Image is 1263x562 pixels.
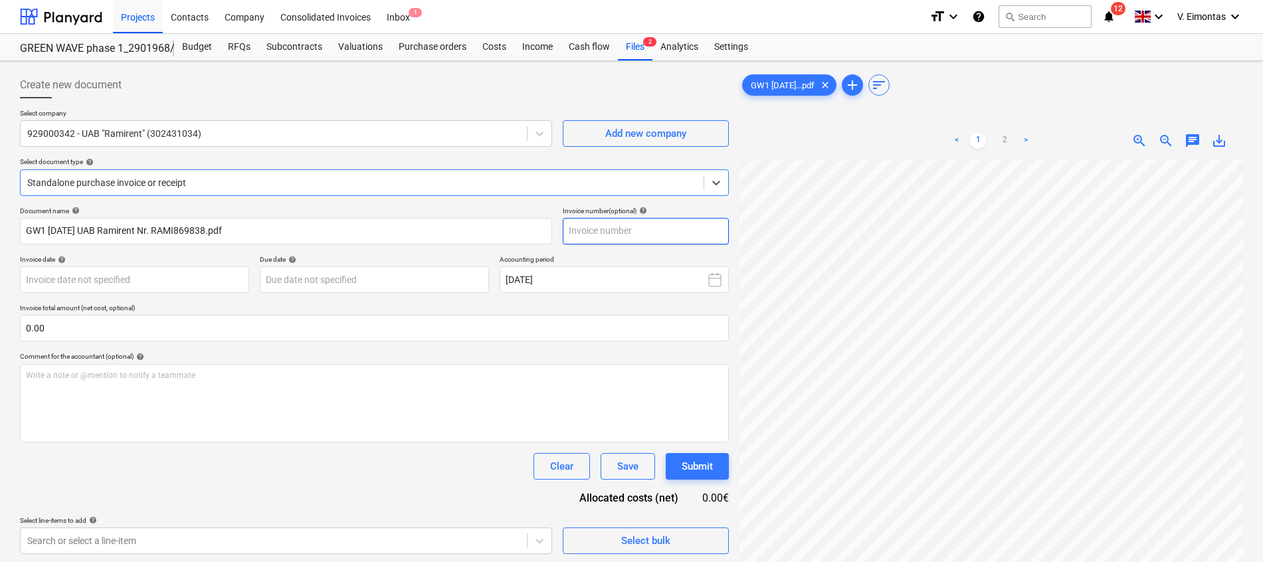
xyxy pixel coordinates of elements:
[972,9,985,25] i: Knowledge base
[1185,133,1201,149] span: chat
[1227,9,1243,25] i: keyboard_arrow_down
[844,77,860,93] span: add
[20,266,249,293] input: Invoice date not specified
[409,8,422,17] span: 1
[86,516,97,524] span: help
[20,207,552,215] div: Document name
[20,352,729,361] div: Comment for the accountant (optional)
[617,458,638,475] div: Save
[20,315,729,341] input: Invoice total amount (net cost, optional)
[970,133,986,149] a: Page 1 is your current page
[550,458,573,475] div: Clear
[636,207,647,215] span: help
[556,490,700,506] div: Allocated costs (net)
[1177,11,1226,22] span: V. Eimontas
[742,74,836,96] div: GW1 [DATE]...pdf
[258,34,330,60] a: Subcontracts
[474,34,514,60] a: Costs
[20,516,552,525] div: Select line-items to add
[652,34,706,60] a: Analytics
[666,453,729,480] button: Submit
[20,42,158,56] div: GREEN WAVE phase 1_2901968/2901969/2901972
[1102,9,1116,25] i: notifications
[605,125,686,142] div: Add new company
[286,256,296,264] span: help
[391,34,474,60] a: Purchase orders
[330,34,391,60] a: Valuations
[999,5,1092,28] button: Search
[1197,498,1263,562] iframe: Chat Widget
[601,453,655,480] button: Save
[563,218,729,244] input: Invoice number
[1211,133,1227,149] span: save_alt
[69,207,80,215] span: help
[929,9,945,25] i: format_size
[1111,2,1125,15] span: 12
[500,266,729,293] button: [DATE]
[621,532,670,549] div: Select bulk
[1131,133,1147,149] span: zoom_in
[563,527,729,554] button: Select bulk
[618,34,652,60] div: Files
[20,218,552,244] input: Document name
[643,37,656,47] span: 2
[83,158,94,166] span: help
[55,256,66,264] span: help
[706,34,756,60] a: Settings
[1005,11,1015,22] span: search
[743,80,823,90] span: GW1 [DATE]...pdf
[174,34,220,60] a: Budget
[682,458,713,475] div: Submit
[1151,9,1167,25] i: keyboard_arrow_down
[20,255,249,264] div: Invoice date
[1018,133,1034,149] a: Next page
[260,255,489,264] div: Due date
[563,207,729,215] div: Invoice number (optional)
[20,109,552,120] p: Select company
[220,34,258,60] a: RFQs
[134,353,144,361] span: help
[997,133,1013,149] a: Page 2
[563,120,729,147] button: Add new company
[514,34,561,60] a: Income
[700,490,729,506] div: 0.00€
[534,453,590,480] button: Clear
[20,77,122,93] span: Create new document
[20,304,729,315] p: Invoice total amount (net cost, optional)
[561,34,618,60] a: Cash flow
[817,77,833,93] span: clear
[949,133,965,149] a: Previous page
[20,157,729,166] div: Select document type
[500,255,729,266] p: Accounting period
[260,266,489,293] input: Due date not specified
[1158,133,1174,149] span: zoom_out
[618,34,652,60] a: Files2
[871,77,887,93] span: sort
[945,9,961,25] i: keyboard_arrow_down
